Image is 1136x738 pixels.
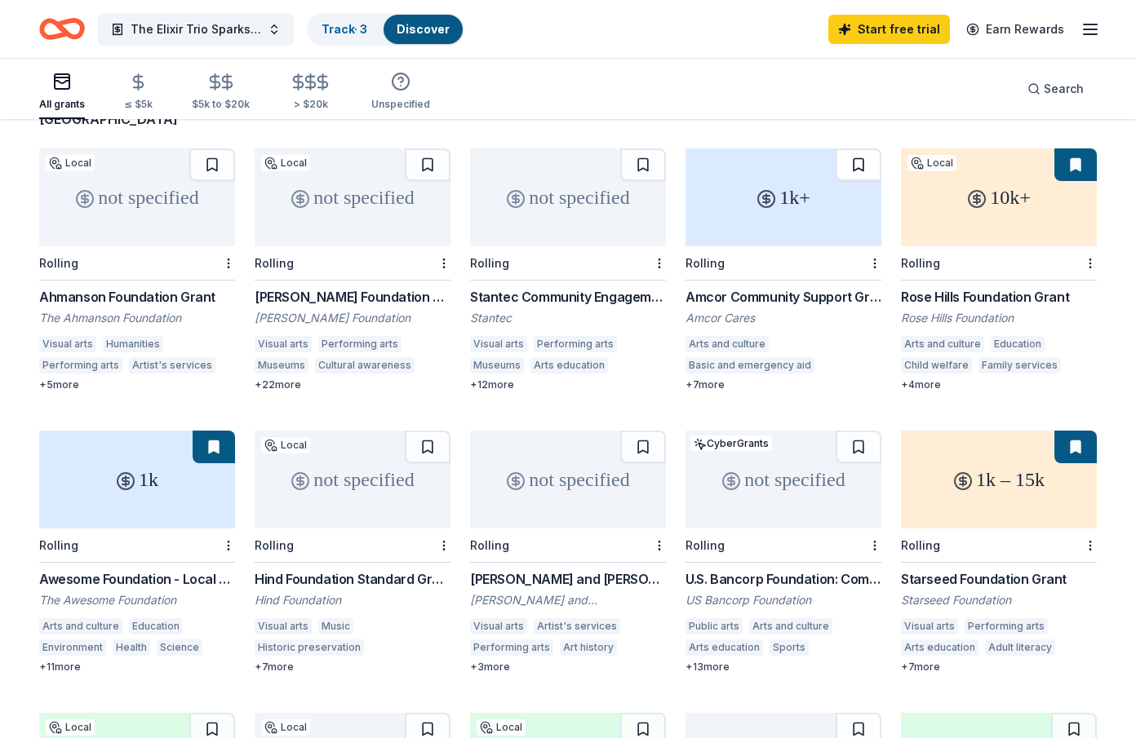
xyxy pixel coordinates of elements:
[534,618,620,634] div: Artist's services
[39,310,235,326] div: The Ahmanson Foundation
[39,148,235,391] a: not specifiedLocalRollingAhmanson Foundation GrantThe Ahmanson FoundationVisual artsHumanitiesPer...
[261,155,310,171] div: Local
[686,148,881,391] a: 1k+RollingAmcor Community Support GrantsAmcor CaresArts and cultureBasic and emergency aid+7more
[686,148,881,246] div: 1k+
[901,618,958,634] div: Visual arts
[530,357,608,373] div: Arts education
[686,569,881,589] div: U.S. Bancorp Foundation: Community Possible Grant Program
[131,20,261,39] span: The Elixir Trio Sparks the Stage in NoHo
[690,435,772,451] div: CyberGrants
[901,639,978,656] div: Arts education
[470,357,524,373] div: Museums
[477,719,526,736] div: Local
[39,65,85,119] button: All grants
[46,719,95,736] div: Local
[770,639,809,656] div: Sports
[255,569,450,589] div: Hind Foundation Standard Grant
[255,256,294,270] div: Rolling
[534,336,617,352] div: Performing arts
[255,287,450,307] div: [PERSON_NAME] Foundation Grant
[828,15,950,44] a: Start free trial
[1044,79,1084,99] span: Search
[1014,73,1097,105] button: Search
[124,66,153,119] button: ≤ $5k
[686,431,881,528] div: not specified
[470,639,553,656] div: Performing arts
[686,336,769,352] div: Arts and culture
[255,336,312,352] div: Visual arts
[39,357,122,373] div: Performing arts
[39,98,85,111] div: All grants
[907,155,956,171] div: Local
[470,618,527,634] div: Visual arts
[397,22,450,36] a: Discover
[289,98,332,111] div: > $20k
[470,148,666,246] div: not specified
[470,148,666,391] a: not specifiedRollingStantec Community Engagement GrantStantecVisual artsPerforming artsMuseumsArt...
[39,592,235,608] div: The Awesome Foundation
[686,639,763,656] div: Arts education
[901,336,984,352] div: Arts and culture
[901,661,1097,674] div: + 7 more
[470,592,666,608] div: [PERSON_NAME] and [PERSON_NAME] Foundation
[901,256,940,270] div: Rolling
[318,618,353,634] div: Music
[255,618,312,634] div: Visual arts
[978,357,1061,373] div: Family services
[315,357,415,373] div: Cultural awareness
[901,148,1097,391] a: 10k+LocalRollingRose Hills Foundation GrantRose Hills FoundationArts and cultureEducationChild we...
[470,431,666,528] div: not specified
[255,592,450,608] div: Hind Foundation
[686,661,881,674] div: + 13 more
[901,569,1097,589] div: Starseed Foundation Grant
[255,661,450,674] div: + 7 more
[255,357,308,373] div: Museums
[686,310,881,326] div: Amcor Cares
[686,256,725,270] div: Rolling
[289,66,332,119] button: > $20k
[39,256,78,270] div: Rolling
[255,148,450,391] a: not specifiedLocalRolling[PERSON_NAME] Foundation Grant[PERSON_NAME] FoundationVisual artsPerform...
[255,538,294,552] div: Rolling
[255,431,450,528] div: not specified
[560,639,617,656] div: Art history
[470,569,666,589] div: [PERSON_NAME] and [PERSON_NAME] Foundation Grants
[901,148,1097,246] div: 10k+
[686,538,725,552] div: Rolling
[192,66,250,119] button: $5k to $20k
[157,639,202,656] div: Science
[129,357,215,373] div: Artist's services
[470,538,509,552] div: Rolling
[470,336,527,352] div: Visual arts
[255,431,450,674] a: not specifiedLocalRollingHind Foundation Standard GrantHind FoundationVisual artsMusicHistoric pr...
[39,639,106,656] div: Environment
[39,10,85,48] a: Home
[124,98,153,111] div: ≤ $5k
[307,13,464,46] button: Track· 3Discover
[686,357,814,373] div: Basic and emergency aid
[901,310,1097,326] div: Rose Hills Foundation
[39,336,96,352] div: Visual arts
[322,22,367,36] a: Track· 3
[39,538,78,552] div: Rolling
[255,639,364,656] div: Historic preservation
[39,378,235,391] div: + 5 more
[991,336,1045,352] div: Education
[470,431,666,674] a: not specifiedRolling[PERSON_NAME] and [PERSON_NAME] Foundation Grants[PERSON_NAME] and [PERSON_NA...
[261,437,310,453] div: Local
[686,431,881,674] a: not specifiedCyberGrantsRollingU.S. Bancorp Foundation: Community Possible Grant ProgramUS Bancor...
[371,98,430,111] div: Unspecified
[470,661,666,674] div: + 3 more
[686,592,881,608] div: US Bancorp Foundation
[255,148,450,246] div: not specified
[901,592,1097,608] div: Starseed Foundation
[686,378,881,391] div: + 7 more
[318,336,402,352] div: Performing arts
[901,431,1097,674] a: 1k – 15kRollingStarseed Foundation GrantStarseed FoundationVisual artsPerforming artsArts educati...
[749,618,832,634] div: Arts and culture
[470,287,666,307] div: Stantec Community Engagement Grant
[255,378,450,391] div: + 22 more
[470,378,666,391] div: + 12 more
[103,336,163,352] div: Humanities
[39,569,235,589] div: Awesome Foundation - Local Chapter Grants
